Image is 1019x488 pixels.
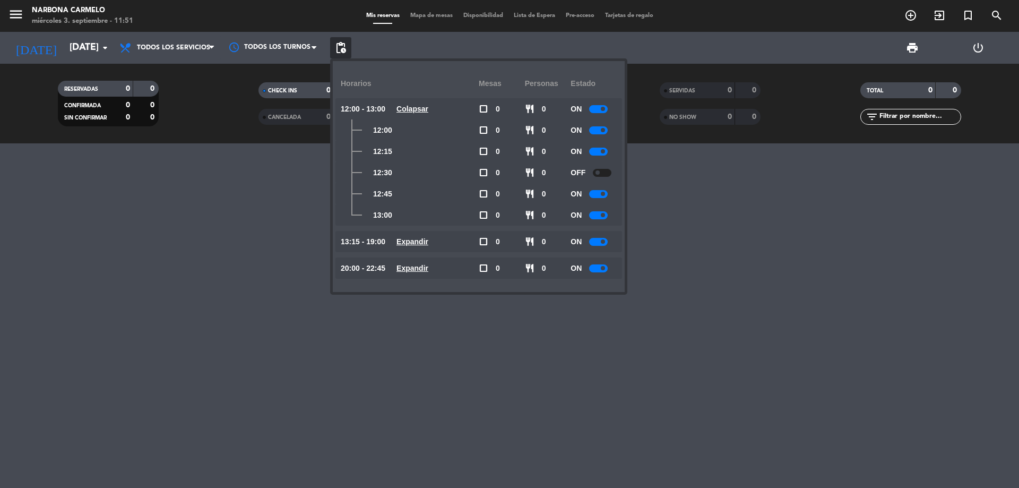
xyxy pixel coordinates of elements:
[64,103,101,108] span: CONFIRMADA
[866,110,878,123] i: filter_list
[496,145,500,158] span: 0
[341,236,385,248] span: 13:15 - 19:00
[945,32,1011,64] div: LOG OUT
[525,263,534,273] span: restaurant
[496,262,500,275] span: 0
[953,87,959,94] strong: 0
[571,167,585,179] span: OFF
[542,103,546,115] span: 0
[341,103,385,115] span: 12:00 - 13:00
[479,125,488,135] span: check_box_outline_blank
[341,262,385,275] span: 20:00 - 22:45
[334,41,347,54] span: pending_actions
[341,69,479,98] div: Horarios
[496,124,500,136] span: 0
[361,13,405,19] span: Mis reservas
[728,113,732,121] strong: 0
[479,263,488,273] span: check_box_outline_blank
[496,188,500,200] span: 0
[479,189,488,199] span: check_box_outline_blank
[126,114,130,121] strong: 0
[990,9,1003,22] i: search
[373,124,392,136] span: 12:00
[867,88,883,93] span: TOTAL
[8,6,24,26] button: menu
[571,124,582,136] span: ON
[571,103,582,115] span: ON
[137,44,210,52] span: Todos los servicios
[64,115,107,121] span: SIN CONFIRMAR
[600,13,659,19] span: Tarjetas de regalo
[150,85,157,92] strong: 0
[508,13,560,19] span: Lista de Espera
[326,113,331,121] strong: 0
[752,113,758,121] strong: 0
[496,209,500,221] span: 0
[373,167,392,179] span: 12:30
[542,209,546,221] span: 0
[458,13,508,19] span: Disponibilidad
[8,36,64,59] i: [DATE]
[525,69,571,98] div: personas
[32,5,133,16] div: Narbona Carmelo
[496,167,500,179] span: 0
[560,13,600,19] span: Pre-acceso
[496,103,500,115] span: 0
[126,101,130,109] strong: 0
[878,111,961,123] input: Filtrar por nombre...
[972,41,985,54] i: power_settings_new
[928,87,932,94] strong: 0
[525,147,534,156] span: restaurant
[525,104,534,114] span: restaurant
[150,114,157,121] strong: 0
[396,105,428,113] u: Colapsar
[396,237,428,246] u: Expandir
[571,262,582,275] span: ON
[571,236,582,248] span: ON
[542,167,546,179] span: 0
[126,85,130,92] strong: 0
[542,236,546,248] span: 0
[479,210,488,220] span: check_box_outline_blank
[669,115,696,120] span: NO SHOW
[32,16,133,27] div: miércoles 3. septiembre - 11:51
[496,236,500,248] span: 0
[542,262,546,275] span: 0
[326,87,331,94] strong: 0
[373,145,392,158] span: 12:15
[728,87,732,94] strong: 0
[752,87,758,94] strong: 0
[479,168,488,177] span: check_box_outline_blank
[479,104,488,114] span: check_box_outline_blank
[150,101,157,109] strong: 0
[479,69,525,98] div: Mesas
[479,237,488,246] span: check_box_outline_blank
[542,124,546,136] span: 0
[571,145,582,158] span: ON
[525,125,534,135] span: restaurant
[268,88,297,93] span: CHECK INS
[373,209,392,221] span: 13:00
[933,9,946,22] i: exit_to_app
[405,13,458,19] span: Mapa de mesas
[962,9,974,22] i: turned_in_not
[904,9,917,22] i: add_circle_outline
[64,87,98,92] span: RESERVADAS
[525,189,534,199] span: restaurant
[669,88,695,93] span: SERVIDAS
[396,264,428,272] u: Expandir
[8,6,24,22] i: menu
[542,145,546,158] span: 0
[571,209,582,221] span: ON
[542,188,546,200] span: 0
[906,41,919,54] span: print
[373,188,392,200] span: 12:45
[525,237,534,246] span: restaurant
[479,147,488,156] span: check_box_outline_blank
[99,41,111,54] i: arrow_drop_down
[525,168,534,177] span: restaurant
[268,115,301,120] span: CANCELADA
[525,210,534,220] span: restaurant
[571,188,582,200] span: ON
[571,69,617,98] div: Estado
